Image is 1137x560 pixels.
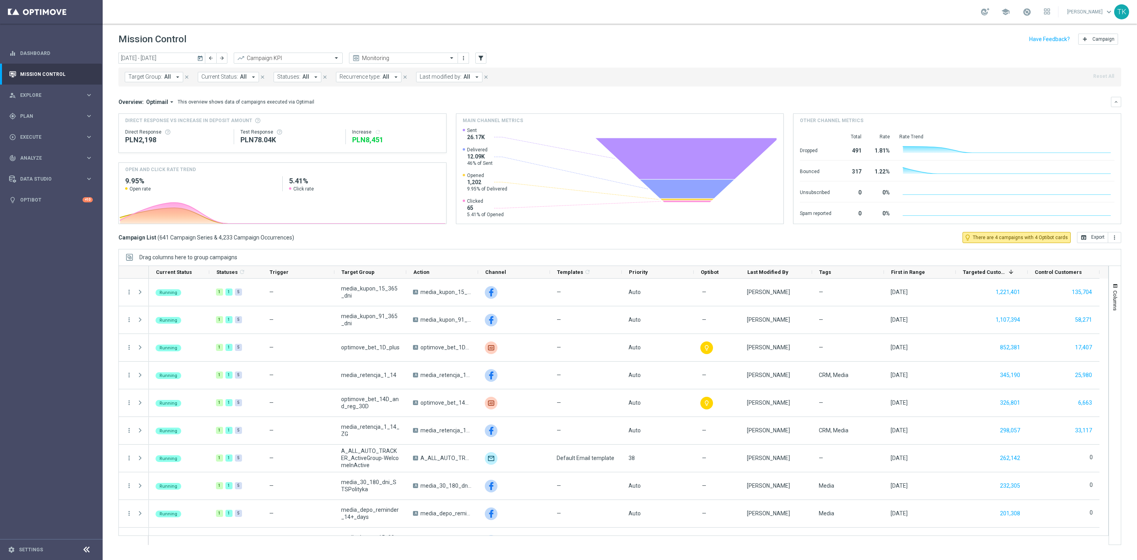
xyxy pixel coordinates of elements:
[126,427,133,434] button: more_vert
[149,417,1099,445] div: Press SPACE to select this row.
[118,53,205,64] input: Select date range
[164,74,171,80] span: All
[340,74,381,80] span: Recurrence type:
[413,400,418,405] span: A
[149,279,1099,306] div: Press SPACE to select this row.
[583,268,591,276] span: Calculate column
[292,234,294,241] span: )
[1105,8,1113,16] span: keyboard_arrow_down
[85,112,93,120] i: keyboard_arrow_right
[174,74,181,81] i: arrow_drop_down
[871,164,890,177] div: 1.22%
[20,156,85,160] span: Analyze
[420,399,471,406] span: optimove_bet_14D_and_reg_30D
[467,172,507,179] span: Opened
[702,288,706,296] span: —
[205,53,216,64] button: arrow_back
[1092,36,1114,42] span: Campaign
[467,153,493,160] span: 12.09K
[20,93,85,98] span: Explore
[413,428,418,433] span: A
[375,129,381,135] button: refresh
[420,482,471,489] span: media_30_180_dni_STSPolityka
[413,317,418,322] span: A
[250,74,257,81] i: arrow_drop_down
[149,472,1099,500] div: Press SPACE to select this row.
[1035,269,1082,275] span: Control Customers
[485,507,497,520] img: Facebook Custom Audience
[1077,398,1093,408] button: 6,663
[1090,454,1093,461] label: 0
[1111,97,1121,107] button: keyboard_arrow_down
[1074,426,1093,436] button: 33,117
[420,316,471,323] span: media_kupon_91_365_dni
[485,286,497,299] img: Facebook Custom Audience
[139,254,237,260] div: Row Groups
[159,318,177,323] span: Running
[392,74,400,81] i: arrow_drop_down
[352,129,440,135] div: Increase
[485,424,497,437] img: Facebook Custom Audience
[1029,36,1070,42] input: Have Feedback?
[485,452,497,465] img: Target group only
[747,288,790,296] div: Patryk Przybolewski
[349,53,458,64] ng-select: Monitoring
[125,135,227,145] div: PLN2,198
[156,316,181,324] colored-tag: Running
[259,73,266,81] button: close
[1071,287,1093,297] button: 135,704
[482,73,490,81] button: close
[841,134,861,140] div: Total
[126,344,133,351] button: more_vert
[584,269,591,275] i: refresh
[146,98,168,106] span: Optimail
[129,186,151,192] span: Open rate
[800,185,831,198] div: Unsubscribed
[467,127,485,134] span: Sent
[83,197,93,202] div: +10
[1074,370,1093,380] button: 25,980
[9,92,93,98] button: person_search Explore keyboard_arrow_right
[20,135,85,140] span: Execute
[999,426,1021,436] button: 298,057
[126,454,133,462] button: more_vert
[9,189,93,210] div: Optibot
[149,306,1099,334] div: Press SPACE to select this row.
[119,500,149,528] div: Press SPACE to select this row.
[260,74,265,80] i: close
[467,204,504,211] span: 65
[999,509,1021,519] button: 201,308
[467,186,507,192] span: 9.95% of Delivered
[126,510,133,517] button: more_vert
[240,74,247,80] span: All
[1077,234,1121,240] multiple-options-button: Export to CSV
[158,234,159,241] span: (
[196,53,205,64] button: today
[119,306,149,334] div: Press SPACE to select this row.
[9,155,16,162] i: track_changes
[9,50,93,57] button: equalizer Dashboard
[1090,509,1093,516] label: 0
[1112,290,1118,311] span: Columns
[413,511,418,516] span: A
[239,269,245,275] i: refresh
[467,179,507,186] span: 1,202
[557,269,583,275] span: Templates
[238,268,245,276] span: Calculate column
[995,287,1021,297] button: 1,221,401
[413,345,418,350] span: A
[125,166,196,173] h4: OPEN AND CLICK RATE TREND
[341,285,400,299] span: media_kupon_15_365_dni
[125,129,227,135] div: Direct Response
[9,196,16,204] i: lightbulb
[413,290,418,294] span: A
[485,535,497,548] img: Facebook Custom Audience
[483,74,489,80] i: close
[219,55,225,61] i: arrow_forward
[9,155,85,162] div: Analyze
